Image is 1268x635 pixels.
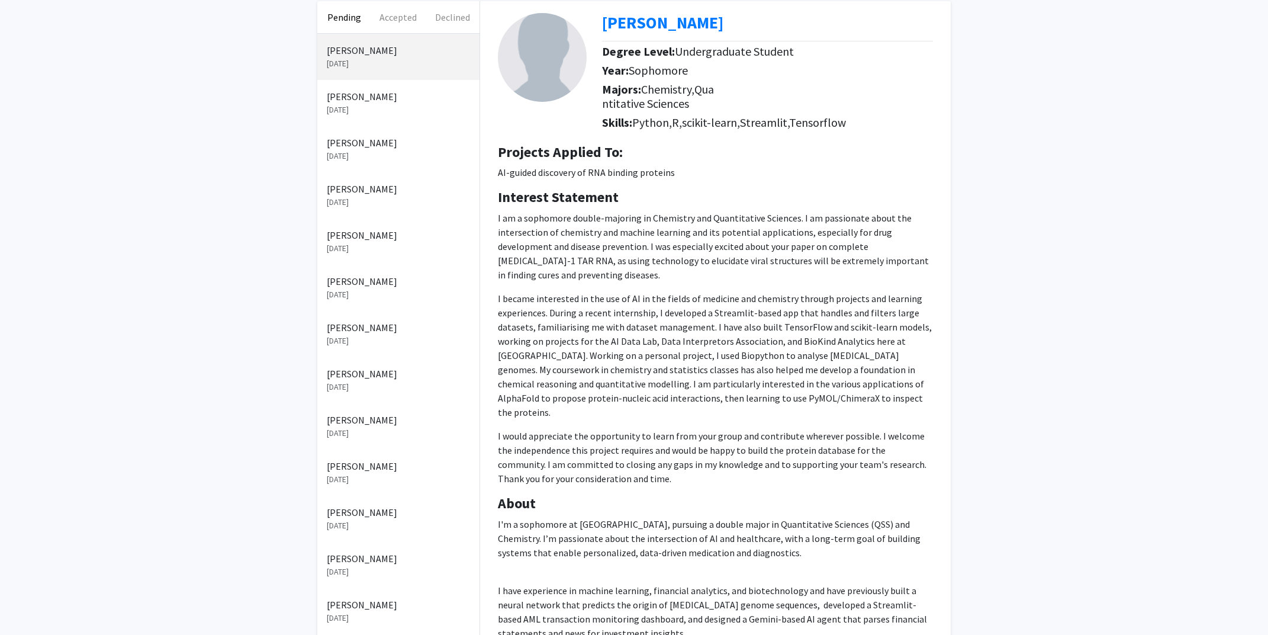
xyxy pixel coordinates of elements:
iframe: Chat [9,582,50,626]
b: Year: [602,63,629,78]
span: scikit-learn, [682,115,740,130]
b: Degree Level: [602,44,675,59]
span: Sophomore [629,63,688,78]
b: About [498,494,536,512]
b: Interest Statement [498,188,619,206]
img: Profile Picture [498,13,587,102]
p: [PERSON_NAME] [327,551,470,566]
p: [DATE] [327,381,470,393]
p: [DATE] [327,104,470,116]
p: [PERSON_NAME] [327,43,470,57]
p: [PERSON_NAME] [327,320,470,335]
span: Tensorflow [789,115,846,130]
p: [DATE] [327,519,470,532]
span: Quantitative Sciences [602,82,714,111]
p: [DATE] [327,566,470,578]
p: [PERSON_NAME] [327,89,470,104]
p: [PERSON_NAME] [327,228,470,242]
p: [DATE] [327,473,470,486]
b: Projects Applied To: [498,143,623,161]
span: Streamlit, [740,115,789,130]
span: Chemistry, [641,82,694,97]
p: [DATE] [327,335,470,347]
p: [PERSON_NAME] [327,274,470,288]
p: [DATE] [327,196,470,209]
button: Declined [426,1,479,33]
a: Opens in a new tab [602,12,723,33]
p: [PERSON_NAME] [327,413,470,427]
p: [DATE] [327,242,470,255]
b: [PERSON_NAME] [602,12,723,33]
p: [DATE] [327,612,470,624]
p: [PERSON_NAME] [327,505,470,519]
p: [PERSON_NAME] [327,182,470,196]
span: Python, [632,115,672,130]
span: R, [672,115,682,130]
p: I became interested in the use of AI in the fields of medicine and chemistry through projects and... [498,291,933,419]
p: [DATE] [327,427,470,440]
p: [DATE] [327,288,470,301]
button: Pending [317,1,371,33]
p: I'm a sophomore at [GEOGRAPHIC_DATA], pursuing a double major in Quantitative Sciences (QSS) and ... [498,517,933,560]
p: I would appreciate the opportunity to learn from your group and contribute wherever possible. I w... [498,429,933,486]
p: [PERSON_NAME] [327,598,470,612]
p: [DATE] [327,150,470,162]
p: [PERSON_NAME] [327,367,470,381]
b: Skills: [602,115,632,130]
p: [PERSON_NAME] [327,459,470,473]
button: Accepted [371,1,425,33]
p: [DATE] [327,57,470,70]
p: AI-guided discovery of RNA binding proteins [498,165,933,179]
b: Majors: [602,82,641,97]
p: I am a sophomore double-majoring in Chemistry and Quantitative Sciences. I am passionate about th... [498,211,933,282]
span: Undergraduate Student [675,44,794,59]
p: [PERSON_NAME] [327,136,470,150]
